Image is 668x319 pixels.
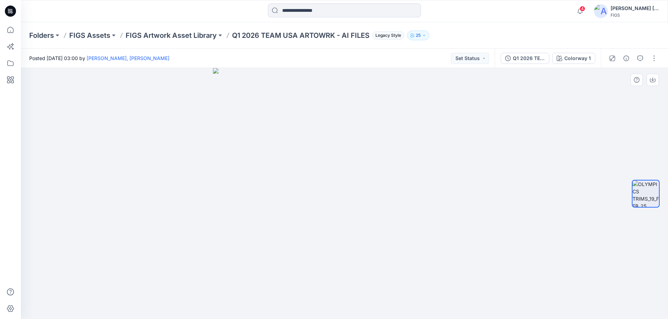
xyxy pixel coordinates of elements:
[407,31,429,40] button: 25
[580,6,585,11] span: 4
[594,4,608,18] img: avatar
[87,55,169,61] a: [PERSON_NAME], [PERSON_NAME]
[69,31,110,40] a: FIGS Assets
[621,53,632,64] button: Details
[126,31,217,40] a: FIGS Artwork Asset Library
[29,54,169,62] span: Posted [DATE] 03:00 by
[611,12,659,18] div: FIGS
[552,53,595,64] button: Colorway 1
[372,31,404,40] span: Legacy Style
[232,31,369,40] p: Q1 2026 TEAM USA ARTOWRK - AI FILES
[501,53,549,64] button: Q1 2026 TEAM USA ARTOWRK - AI FILES
[564,54,591,62] div: Colorway 1
[369,31,404,40] button: Legacy Style
[611,4,659,12] div: [PERSON_NAME] [PERSON_NAME]
[29,31,54,40] a: Folders
[416,32,421,39] p: 25
[213,68,476,319] img: eyJhbGciOiJIUzI1NiIsImtpZCI6IjAiLCJzbHQiOiJzZXMiLCJ0eXAiOiJKV1QifQ.eyJkYXRhIjp7InR5cGUiOiJzdG9yYW...
[513,54,545,62] div: Q1 2026 TEAM USA ARTOWRK - AI FILES
[633,181,659,207] img: OLYMPICS TRIMS_19_FEB_25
